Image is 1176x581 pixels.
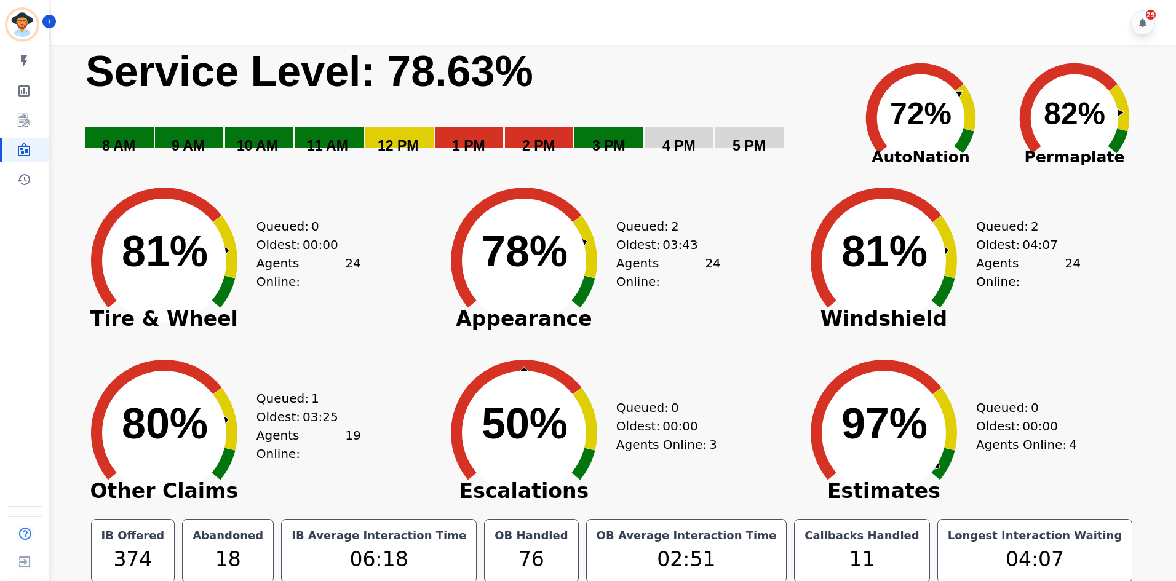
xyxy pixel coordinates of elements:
text: 1 PM [452,138,485,154]
span: Windshield [792,313,976,325]
span: Tire & Wheel [72,313,256,325]
img: Bordered avatar [7,10,37,39]
div: Oldest: [616,417,709,435]
span: 00:00 [662,417,698,435]
div: Queued: [616,398,709,417]
span: 03:43 [662,235,698,254]
span: 0 [1031,398,1039,417]
text: 81% [122,227,208,275]
text: 2 PM [522,138,555,154]
span: Appearance [432,313,616,325]
text: 12 PM [378,138,418,154]
div: Agents Online: [616,254,721,291]
div: Agents Online: [256,254,361,291]
div: 11 [802,544,922,575]
div: IB Average Interaction Time [289,527,469,544]
span: 0 [311,217,319,235]
text: 50% [482,400,568,448]
span: 0 [671,398,679,417]
text: 8 AM [102,138,135,154]
span: 2 [671,217,679,235]
div: Agents Online: [616,435,721,454]
text: 78% [482,227,568,275]
div: 76 [492,544,570,575]
text: 72% [890,97,952,131]
div: 374 [99,544,167,575]
div: 04:07 [945,544,1125,575]
span: Permaplate [998,146,1151,169]
span: AutoNation [844,146,998,169]
div: Agents Online: [976,254,1081,291]
span: 24 [345,254,360,291]
text: Service Level: 78.63% [85,47,533,95]
text: 5 PM [733,138,766,154]
svg: Service Level: 0% [84,45,841,172]
span: 24 [705,254,720,291]
div: 18 [190,544,266,575]
text: 80% [122,400,208,448]
div: Oldest: [616,235,709,254]
div: Agents Online: [256,426,361,463]
text: 4 PM [662,138,696,154]
div: Oldest: [256,408,349,426]
div: Abandoned [190,527,266,544]
div: 02:51 [594,544,779,575]
span: 1 [311,389,319,408]
span: 2 [1031,217,1039,235]
div: Queued: [616,217,709,235]
div: Queued: [256,217,349,235]
text: 3 PM [592,138,626,154]
div: OB Handled [492,527,570,544]
span: Escalations [432,485,616,497]
span: 04:07 [1022,235,1058,254]
div: Queued: [976,398,1068,417]
div: Longest Interaction Waiting [945,527,1125,544]
span: Estimates [792,485,976,497]
div: OB Average Interaction Time [594,527,779,544]
span: 00:00 [1022,417,1058,435]
div: Oldest: [976,417,1068,435]
text: 9 AM [172,138,205,154]
div: Callbacks Handled [802,527,922,544]
text: 11 AM [307,138,348,154]
span: 03:25 [303,408,338,426]
span: Other Claims [72,485,256,497]
div: Queued: [256,389,349,408]
text: 82% [1044,97,1105,131]
div: 29 [1146,10,1156,20]
div: 06:18 [289,544,469,575]
text: 10 AM [237,138,278,154]
div: IB Offered [99,527,167,544]
div: Oldest: [976,235,1068,254]
span: 3 [709,435,717,454]
text: 81% [841,227,928,275]
text: 97% [841,400,928,448]
div: Oldest: [256,235,349,254]
div: Agents Online: [976,435,1081,454]
span: 00:00 [303,235,338,254]
span: 19 [345,426,360,463]
span: 24 [1065,254,1080,291]
span: 4 [1069,435,1077,454]
div: Queued: [976,217,1068,235]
